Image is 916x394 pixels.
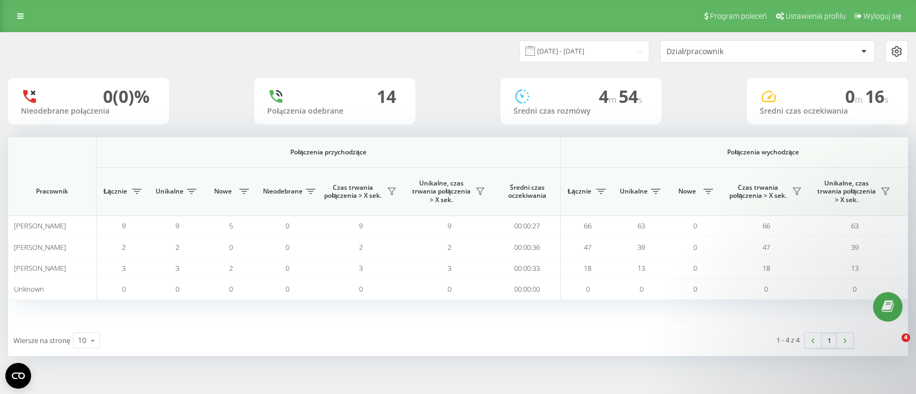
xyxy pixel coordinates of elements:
[359,221,363,231] span: 9
[14,284,44,294] span: Unknown
[229,221,233,231] span: 5
[693,221,697,231] span: 0
[229,263,233,273] span: 2
[609,94,619,106] span: m
[14,221,66,231] span: [PERSON_NAME]
[122,242,126,252] span: 2
[710,12,767,20] span: Program poleceń
[285,242,289,252] span: 0
[566,187,593,196] span: Łącznie
[263,187,303,196] span: Nieodebrane
[637,221,645,231] span: 63
[359,242,363,252] span: 2
[494,258,561,279] td: 00:00:33
[637,242,645,252] span: 39
[322,183,384,200] span: Czas trwania połączenia > X sek.
[448,242,451,252] span: 2
[693,242,697,252] span: 0
[502,183,552,200] span: Średni czas oczekiwania
[124,148,532,157] span: Połączenia przychodzące
[586,284,590,294] span: 0
[494,215,561,236] td: 00:00:27
[122,263,126,273] span: 3
[229,284,233,294] span: 0
[229,242,233,252] span: 0
[411,179,472,204] span: Unikalne, czas trwania połączenia > X sek.
[102,187,129,196] span: Łącznie
[285,263,289,273] span: 0
[786,12,846,20] span: Ustawienia profilu
[902,333,910,342] span: 4
[863,12,902,20] span: Wyloguj się
[267,107,402,116] div: Połączenia odebrane
[448,284,451,294] span: 0
[619,85,642,108] span: 54
[156,187,184,196] span: Unikalne
[448,221,451,231] span: 9
[693,284,697,294] span: 0
[5,363,31,389] button: Open CMP widget
[122,221,126,231] span: 9
[175,284,179,294] span: 0
[673,187,700,196] span: Nowe
[14,263,66,273] span: [PERSON_NAME]
[359,284,363,294] span: 0
[640,284,643,294] span: 0
[448,263,451,273] span: 3
[666,47,795,56] div: Dział/pracownik
[122,284,126,294] span: 0
[285,284,289,294] span: 0
[693,263,697,273] span: 0
[17,187,87,196] span: Pracownik
[494,279,561,300] td: 00:00:00
[285,221,289,231] span: 0
[175,221,179,231] span: 9
[599,85,619,108] span: 4
[620,187,648,196] span: Unikalne
[359,263,363,273] span: 3
[21,107,156,116] div: Nieodebrane połączenia
[209,187,236,196] span: Nowe
[494,236,561,257] td: 00:00:36
[78,335,86,346] div: 10
[377,86,396,107] div: 14
[175,263,179,273] span: 3
[880,333,905,359] iframe: Intercom live chat
[637,263,645,273] span: 13
[760,107,895,116] div: Średni czas oczekiwania
[14,242,66,252] span: [PERSON_NAME]
[855,94,865,106] span: m
[845,85,865,108] span: 0
[103,86,150,107] div: 0 (0)%
[638,94,642,106] span: s
[884,94,889,106] span: s
[584,242,591,252] span: 47
[13,336,70,345] span: Wiersze na stronę
[584,221,591,231] span: 66
[865,85,889,108] span: 16
[514,107,649,116] div: Średni czas rozmówy
[175,242,179,252] span: 2
[584,263,591,273] span: 18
